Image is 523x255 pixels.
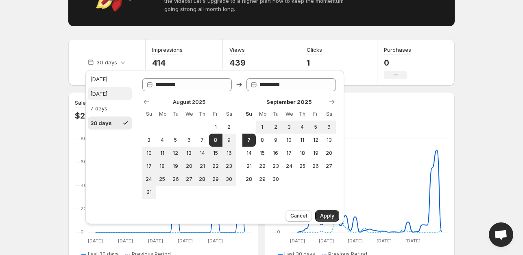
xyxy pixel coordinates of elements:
button: Saturday August 2 2025 [222,121,236,134]
button: Friday September 19 2025 [309,147,323,160]
button: Monday September 22 2025 [256,160,269,173]
span: 15 [259,150,266,156]
span: Su [146,111,153,117]
span: Mo [259,111,266,117]
button: Sunday August 10 2025 [142,147,156,160]
span: 29 [212,176,219,182]
span: 22 [259,163,266,169]
div: [DATE] [90,75,107,83]
span: Apply [320,213,334,219]
button: Cancel [285,210,312,222]
span: 21 [199,163,206,169]
span: 20 [185,163,192,169]
span: 16 [272,150,279,156]
button: 7 days [88,102,132,115]
button: Sunday September 21 2025 [242,160,256,173]
span: 10 [285,137,292,143]
span: 3 [285,124,292,130]
button: Sunday August 24 2025 [142,173,156,186]
span: 6 [326,124,333,130]
button: Tuesday August 26 2025 [169,173,182,186]
h3: Impressions [152,46,183,54]
th: Sunday [142,108,156,121]
button: Wednesday September 24 2025 [282,160,296,173]
span: 21 [246,163,253,169]
text: [DATE] [208,238,223,244]
button: Saturday September 13 2025 [323,134,336,147]
span: 5 [172,137,179,143]
button: Wednesday September 17 2025 [282,147,296,160]
span: Th [199,111,206,117]
button: Tuesday August 12 2025 [169,147,182,160]
text: 20 [81,206,87,211]
p: $239.97 [75,111,108,121]
button: Sunday September 14 2025 [242,147,256,160]
p: 439 [229,58,255,68]
span: 2 [272,124,279,130]
th: Sunday [242,108,256,121]
button: Saturday August 23 2025 [222,160,236,173]
span: Cancel [290,213,307,219]
span: 7 [199,137,206,143]
button: Sunday September 28 2025 [242,173,256,186]
button: Friday September 5 2025 [309,121,323,134]
th: Wednesday [182,108,196,121]
span: 30 [272,176,279,182]
div: 7 days [90,104,107,112]
text: [DATE] [178,238,193,244]
button: [DATE] [88,73,132,86]
button: Wednesday August 13 2025 [182,147,196,160]
span: 28 [246,176,253,182]
span: 24 [146,176,153,182]
button: Sunday August 17 2025 [142,160,156,173]
span: 9 [226,137,233,143]
button: Friday September 12 2025 [309,134,323,147]
button: Saturday September 27 2025 [323,160,336,173]
h3: Views [229,46,245,54]
span: 4 [299,124,306,130]
th: Monday [156,108,169,121]
span: 1 [212,124,219,130]
th: Friday [309,108,323,121]
th: Saturday [323,108,336,121]
button: Thursday September 18 2025 [296,147,309,160]
text: [DATE] [319,238,334,244]
span: 9 [272,137,279,143]
button: Tuesday September 9 2025 [269,134,282,147]
span: 2 [226,124,233,130]
button: Friday August 1 2025 [209,121,222,134]
span: 22 [212,163,219,169]
span: Tu [172,111,179,117]
span: 11 [299,137,306,143]
span: 6 [185,137,192,143]
th: Tuesday [169,108,182,121]
button: Monday August 11 2025 [156,147,169,160]
button: Wednesday September 10 2025 [282,134,296,147]
button: Tuesday September 23 2025 [269,160,282,173]
button: Saturday September 6 2025 [323,121,336,134]
button: Friday August 29 2025 [209,173,222,186]
p: 0 [384,58,411,68]
button: Thursday August 28 2025 [196,173,209,186]
button: Monday August 25 2025 [156,173,169,186]
button: End of range Today Sunday September 7 2025 [242,134,256,147]
th: Thursday [196,108,209,121]
th: Thursday [296,108,309,121]
span: 28 [199,176,206,182]
th: Wednesday [282,108,296,121]
button: Monday September 15 2025 [256,147,269,160]
th: Tuesday [269,108,282,121]
span: 23 [272,163,279,169]
button: Show next month, October 2025 [326,96,338,108]
h3: Purchases [384,46,411,54]
button: Monday September 29 2025 [256,173,269,186]
span: 29 [259,176,266,182]
button: Monday August 4 2025 [156,134,169,147]
button: Thursday September 25 2025 [296,160,309,173]
span: 17 [146,163,153,169]
button: Tuesday September 2 2025 [269,121,282,134]
button: Tuesday August 5 2025 [169,134,182,147]
button: Apply [315,210,339,222]
span: 14 [199,150,206,156]
button: Thursday August 7 2025 [196,134,209,147]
